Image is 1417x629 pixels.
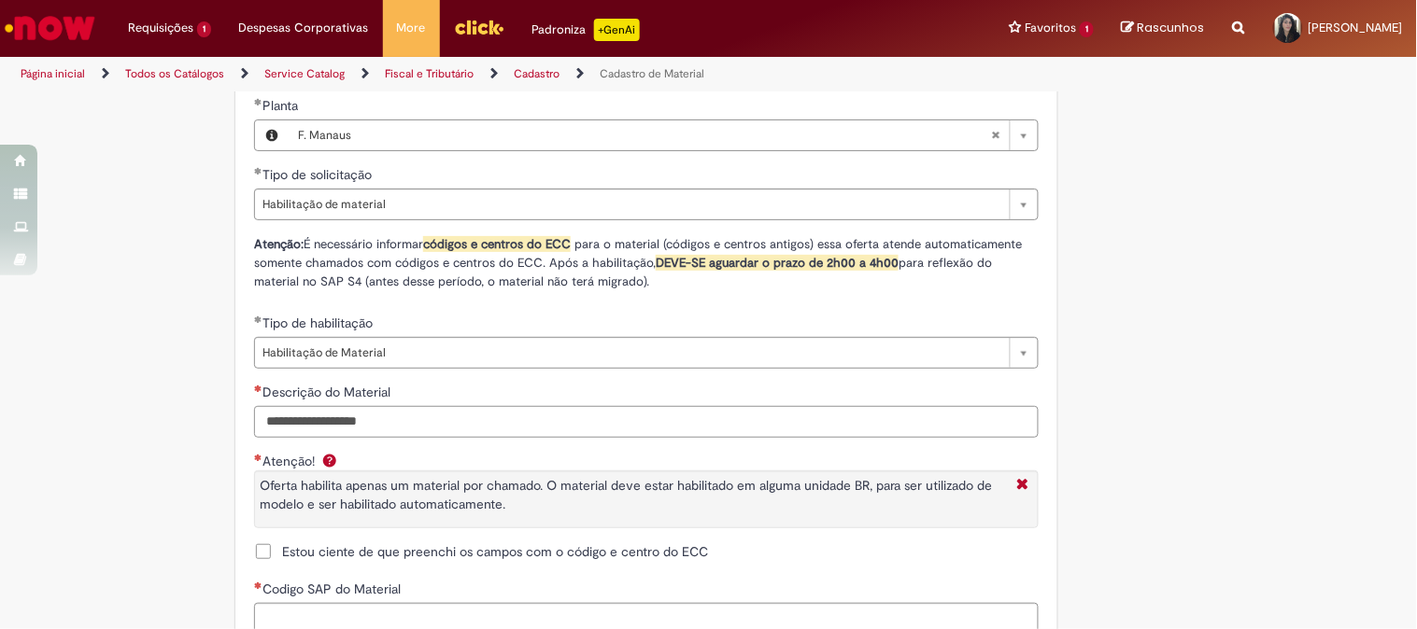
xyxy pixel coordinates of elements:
[298,120,991,150] span: F. Manaus
[14,57,930,91] ul: Trilhas de página
[594,19,640,41] p: +GenAi
[264,66,345,81] a: Service Catalog
[289,120,1038,150] a: F. ManausLimpar campo Planta
[532,19,640,41] div: Padroniza
[254,454,262,461] span: Obrigatório
[197,21,211,37] span: 1
[1012,476,1033,496] i: Fechar More information Por question_aten_o
[600,66,704,81] a: Cadastro de Material
[1025,19,1076,37] span: Favoritos
[254,315,262,323] span: Obrigatório Preenchido
[2,9,98,47] img: ServiceNow
[21,66,85,81] a: Página inicial
[514,66,560,81] a: Cadastro
[282,542,708,561] span: Estou ciente de que preenchi os campos com o código e centro do ECC
[454,13,504,41] img: click_logo_yellow_360x200.png
[254,236,1022,289] span: É necessário informar para o material (códigos e centros antigos) essa oferta atende automaticame...
[255,120,289,150] button: Planta, Visualizar este registro F. Manaus
[254,167,262,175] span: Obrigatório Preenchido
[125,66,224,81] a: Todos os Catálogos
[254,236,304,252] strong: Atenção:
[656,255,899,271] strong: DEVE-SE aguardar o prazo de 2h00 a 4h00
[385,66,474,81] a: Fiscal e Tributário
[262,384,394,400] span: Descrição do Material
[262,453,319,469] span: Atenção!
[1080,21,1094,37] span: 1
[1309,20,1403,35] span: [PERSON_NAME]
[254,384,262,392] span: Necessários
[397,19,426,37] span: More
[423,236,571,252] span: códigos e centros do ECC
[254,406,1039,438] input: Descrição do Material
[262,97,302,114] span: Necessários - Planta
[128,19,193,37] span: Requisições
[254,98,262,105] span: Obrigatório Preenchido
[982,120,1010,150] abbr: Limpar campo Planta
[239,19,369,37] span: Despesas Corporativas
[262,189,1000,219] span: Habilitação de material
[1138,19,1205,36] span: Rascunhos
[262,338,1000,368] span: Habilitação de Material
[260,476,1007,513] p: Oferta habilita apenas um material por chamado. O material deve estar habilitado em alguma unidad...
[262,166,376,183] span: Tipo de solicitação
[262,314,376,331] span: Tipo de habilitação
[262,580,404,597] span: Codigo SAP do Material
[254,581,262,589] span: Necessários
[319,453,341,468] span: Ajuda para Atenção!
[1122,20,1205,37] a: Rascunhos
